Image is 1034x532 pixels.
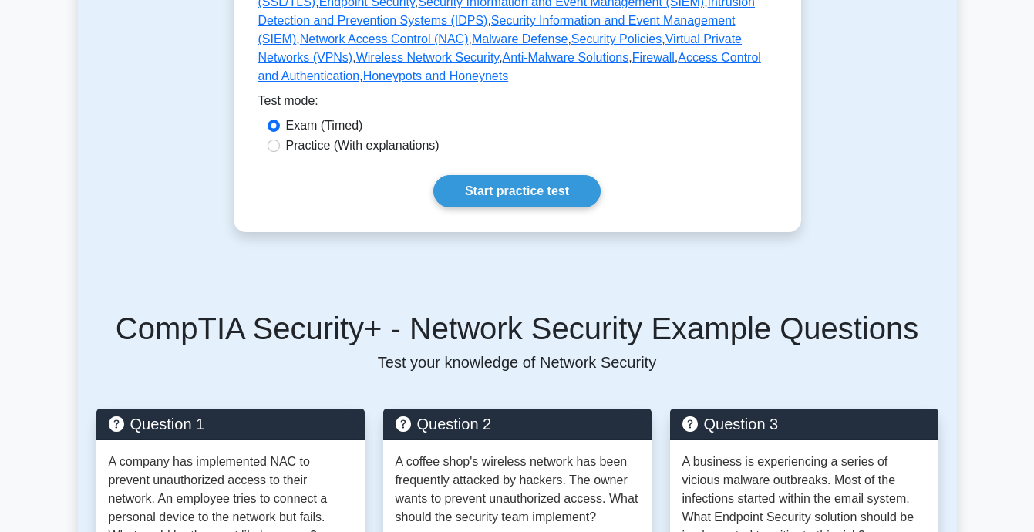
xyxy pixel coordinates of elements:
[503,51,629,64] a: Anti-Malware Solutions
[396,415,639,433] h5: Question 2
[356,51,500,64] a: Wireless Network Security
[682,415,926,433] h5: Question 3
[300,32,469,45] a: Network Access Control (NAC)
[363,69,509,82] a: Honeypots and Honeynets
[109,415,352,433] h5: Question 1
[258,32,743,64] a: Virtual Private Networks (VPNs)
[258,14,736,45] a: Security Information and Event Management (SIEM)
[396,453,639,527] p: A coffee shop's wireless network has been frequently attacked by hackers. The owner wants to prev...
[96,310,938,347] h5: CompTIA Security+ - Network Security Example Questions
[258,92,776,116] div: Test mode:
[433,175,601,207] a: Start practice test
[571,32,662,45] a: Security Policies
[472,32,568,45] a: Malware Defense
[286,116,363,135] label: Exam (Timed)
[632,51,675,64] a: Firewall
[96,353,938,372] p: Test your knowledge of Network Security
[286,136,440,155] label: Practice (With explanations)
